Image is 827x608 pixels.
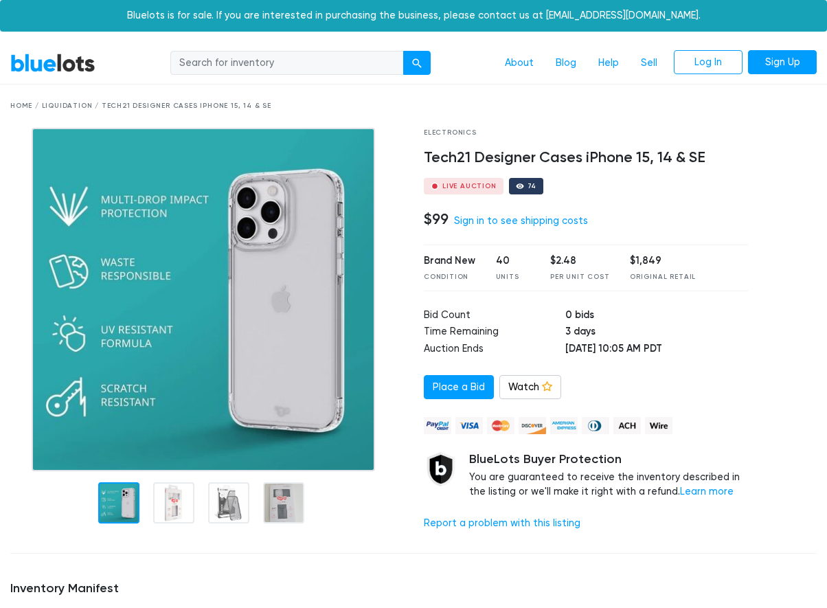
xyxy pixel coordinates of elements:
a: Sell [630,50,668,76]
img: ach-b7992fed28a4f97f893c574229be66187b9afb3f1a8d16a4691d3d3140a8ab00.png [613,417,641,434]
img: buyer_protection_shield-3b65640a83011c7d3ede35a8e5a80bfdfaa6a97447f0071c1475b91a4b0b3d01.png [424,452,458,486]
img: 46423bb5-5eb3-4da0-8913-1ff5ead7825a-1757947425.jpg [32,128,376,471]
div: You are guaranteed to receive the inventory described in the listing or we'll make it right with ... [469,452,748,499]
img: diners_club-c48f30131b33b1bb0e5d0e2dbd43a8bea4cb12cb2961413e2f4250e06c020426.png [582,417,609,434]
a: Log In [674,50,743,75]
div: Home / Liquidation / Tech21 Designer Cases iPhone 15, 14 & SE [10,101,817,111]
h4: Tech21 Designer Cases iPhone 15, 14 & SE [424,149,748,167]
div: $1,849 [630,254,696,269]
div: Live Auction [442,183,497,190]
h5: BlueLots Buyer Protection [469,452,748,467]
td: 0 bids [565,308,748,325]
img: paypal_credit-80455e56f6e1299e8d57f40c0dcee7b8cd4ae79b9eccbfc37e2480457ba36de9.png [424,417,451,434]
div: 40 [496,254,530,269]
a: Learn more [680,486,734,497]
div: Condition [424,272,475,282]
img: mastercard-42073d1d8d11d6635de4c079ffdb20a4f30a903dc55d1612383a1b395dd17f39.png [487,417,514,434]
a: Sign Up [748,50,817,75]
a: Place a Bid [424,375,494,400]
td: 3 days [565,324,748,341]
img: visa-79caf175f036a155110d1892330093d4c38f53c55c9ec9e2c3a54a56571784bb.png [455,417,483,434]
h4: $99 [424,210,449,228]
h5: Inventory Manifest [10,581,817,596]
a: Help [587,50,630,76]
td: Bid Count [424,308,565,325]
a: BlueLots [10,53,95,73]
td: Auction Ends [424,341,565,359]
img: discover-82be18ecfda2d062aad2762c1ca80e2d36a4073d45c9e0ffae68cd515fbd3d32.png [519,417,546,434]
div: Units [496,272,530,282]
div: Electronics [424,128,748,138]
a: Blog [545,50,587,76]
div: Per Unit Cost [550,272,609,282]
div: Original Retail [630,272,696,282]
img: american_express-ae2a9f97a040b4b41f6397f7637041a5861d5f99d0716c09922aba4e24c8547d.png [550,417,578,434]
a: Watch [499,375,561,400]
div: 74 [528,183,537,190]
input: Search for inventory [170,51,404,76]
a: Report a problem with this listing [424,517,580,529]
img: wire-908396882fe19aaaffefbd8e17b12f2f29708bd78693273c0e28e3a24408487f.png [645,417,672,434]
td: Time Remaining [424,324,565,341]
div: $2.48 [550,254,609,269]
div: Brand New [424,254,475,269]
a: Sign in to see shipping costs [454,215,588,227]
td: [DATE] 10:05 AM PDT [565,341,748,359]
a: About [494,50,545,76]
